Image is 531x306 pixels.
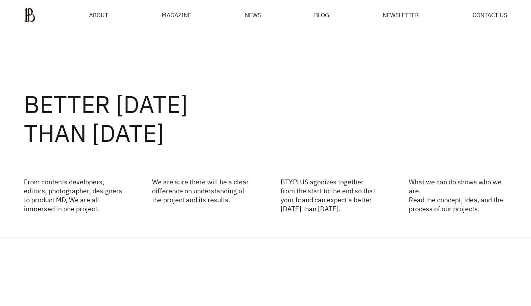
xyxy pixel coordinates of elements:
[152,177,250,213] p: We are sure there will be a clear difference on understanding of the project and its results.
[24,7,35,22] img: ba379d5522eb3.png
[314,12,329,18] a: BLOG
[383,12,419,18] a: NEWSLETTER
[245,12,261,18] a: NEWS
[472,12,507,18] a: CONTACT US
[89,12,108,18] a: ABOUT
[24,177,122,213] p: From contents developers, editors, photographer, designers to product MD, We are all immersed in ...
[24,90,507,147] h2: BETTER [DATE] THAN [DATE]
[409,177,507,213] p: What we can do shows who we are. Read the concept, idea, and the process of our projects.
[162,12,191,18] div: MAGAZINE
[281,177,379,213] p: BTYPLUS agonizes together from the start to the end so that your brand can expect a better [DATE]...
